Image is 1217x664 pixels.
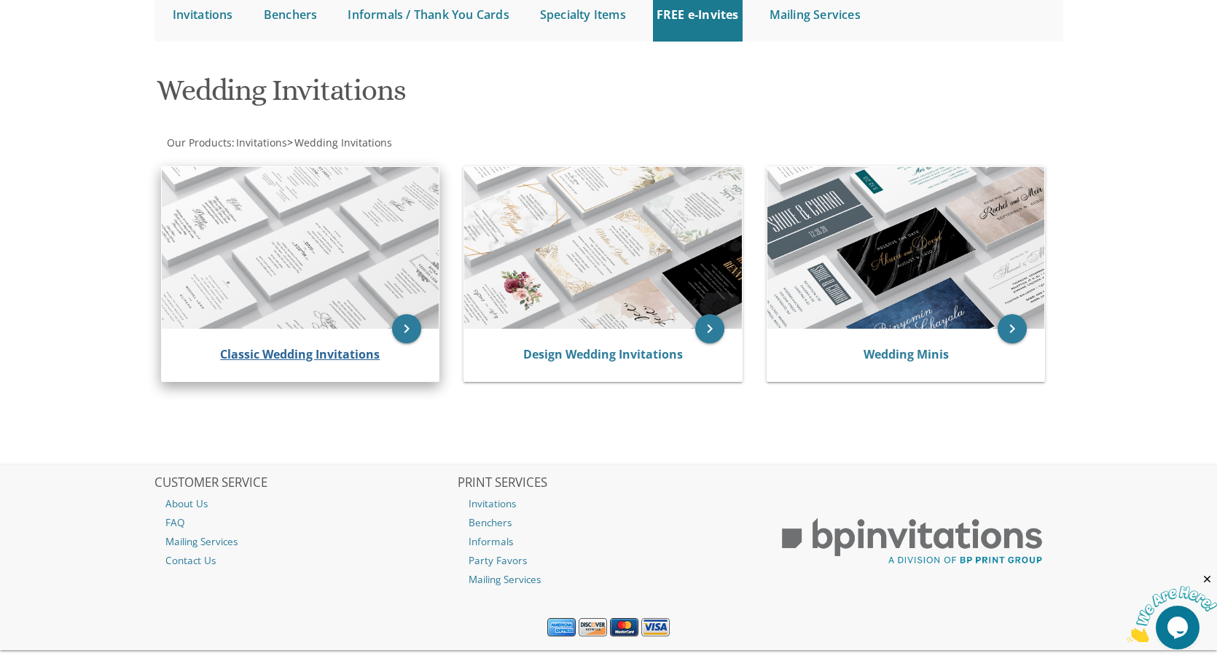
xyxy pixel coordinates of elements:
[1127,573,1217,642] iframe: chat widget
[154,551,456,570] a: Contact Us
[464,167,742,329] img: Design Wedding Invitations
[864,346,949,362] a: Wedding Minis
[235,136,287,149] a: Invitations
[154,513,456,532] a: FAQ
[294,136,392,149] span: Wedding Invitations
[458,551,759,570] a: Party Favors
[287,136,392,149] span: >
[458,513,759,532] a: Benchers
[162,167,439,329] img: Classic Wedding Invitations
[392,314,421,343] a: keyboard_arrow_right
[579,618,607,637] img: Discover
[458,532,759,551] a: Informals
[154,494,456,513] a: About Us
[165,136,232,149] a: Our Products
[220,346,380,362] a: Classic Wedding Invitations
[154,136,609,150] div: :
[695,314,724,343] a: keyboard_arrow_right
[458,494,759,513] a: Invitations
[458,570,759,589] a: Mailing Services
[767,167,1045,329] img: Wedding Minis
[458,476,759,491] h2: PRINT SERVICES
[523,346,683,362] a: Design Wedding Invitations
[641,618,670,637] img: Visa
[610,618,638,637] img: MasterCard
[154,476,456,491] h2: CUSTOMER SERVICE
[293,136,392,149] a: Wedding Invitations
[157,74,751,117] h1: Wedding Invitations
[762,505,1063,578] img: BP Print Group
[547,618,576,637] img: American Express
[154,532,456,551] a: Mailing Services
[236,136,287,149] span: Invitations
[998,314,1027,343] a: keyboard_arrow_right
